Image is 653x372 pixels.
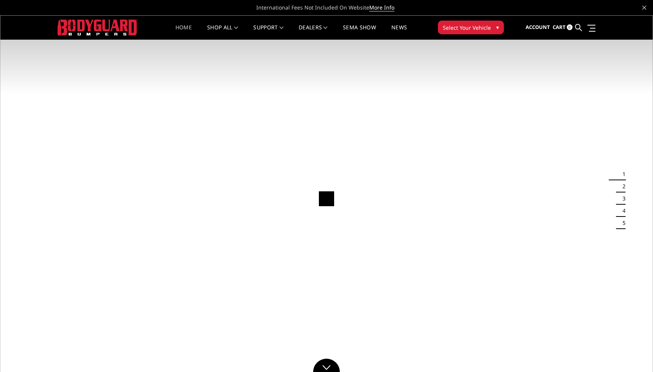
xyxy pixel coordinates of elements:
[553,17,573,38] a: Cart 0
[313,359,340,372] a: Click to Down
[299,25,328,40] a: Dealers
[618,193,626,205] button: 3 of 5
[443,24,491,32] span: Select Your Vehicle
[253,25,283,40] a: Support
[526,17,550,38] a: Account
[618,168,626,181] button: 1 of 5
[343,25,376,40] a: SEMA Show
[175,25,192,40] a: Home
[58,19,138,35] img: BODYGUARD BUMPERS
[369,4,394,11] a: More Info
[526,24,550,30] span: Account
[207,25,238,40] a: shop all
[618,205,626,217] button: 4 of 5
[391,25,407,40] a: News
[618,181,626,193] button: 2 of 5
[553,24,566,30] span: Cart
[438,21,504,34] button: Select Your Vehicle
[496,23,499,31] span: ▾
[618,217,626,229] button: 5 of 5
[567,24,573,30] span: 0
